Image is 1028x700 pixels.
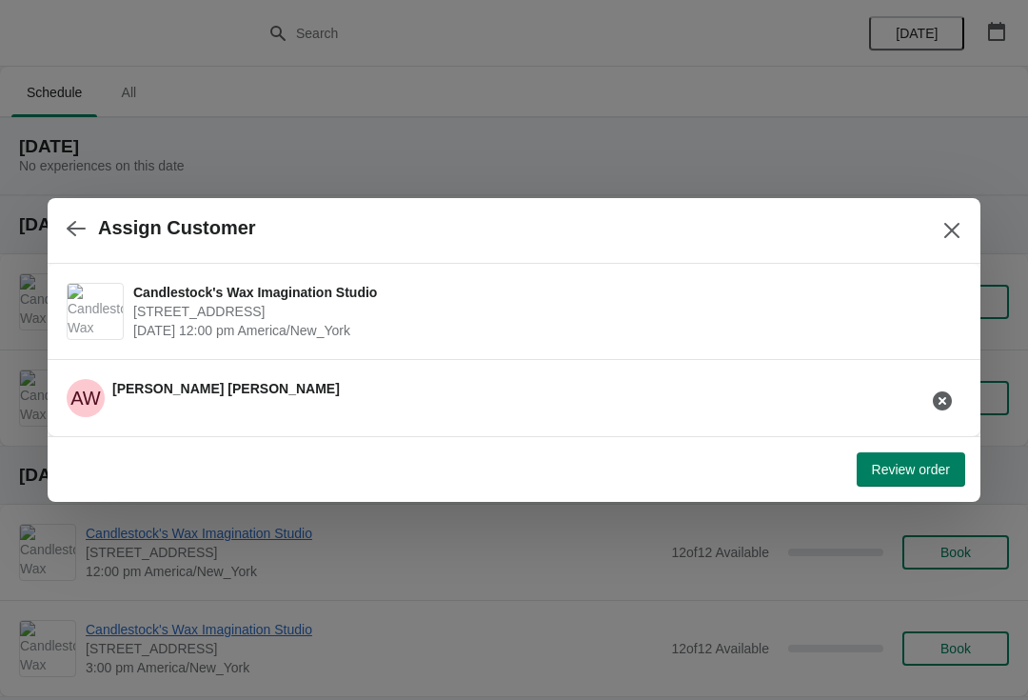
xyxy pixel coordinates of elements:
span: Candlestock's Wax Imagination Studio [133,283,952,302]
span: [DATE] 12:00 pm America/New_York [133,321,952,340]
span: Andrea [67,379,105,417]
img: Candlestock's Wax Imagination Studio | 1450 Rte 212, Saugerties, NY, USA | August 23 | 12:00 pm A... [68,284,123,339]
button: Review order [857,452,965,487]
span: [STREET_ADDRESS] [133,302,952,321]
span: [PERSON_NAME] [PERSON_NAME] [112,381,340,396]
h2: Assign Customer [98,217,256,239]
span: Review order [872,462,950,477]
text: AW [70,388,101,409]
button: Close [935,213,969,248]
